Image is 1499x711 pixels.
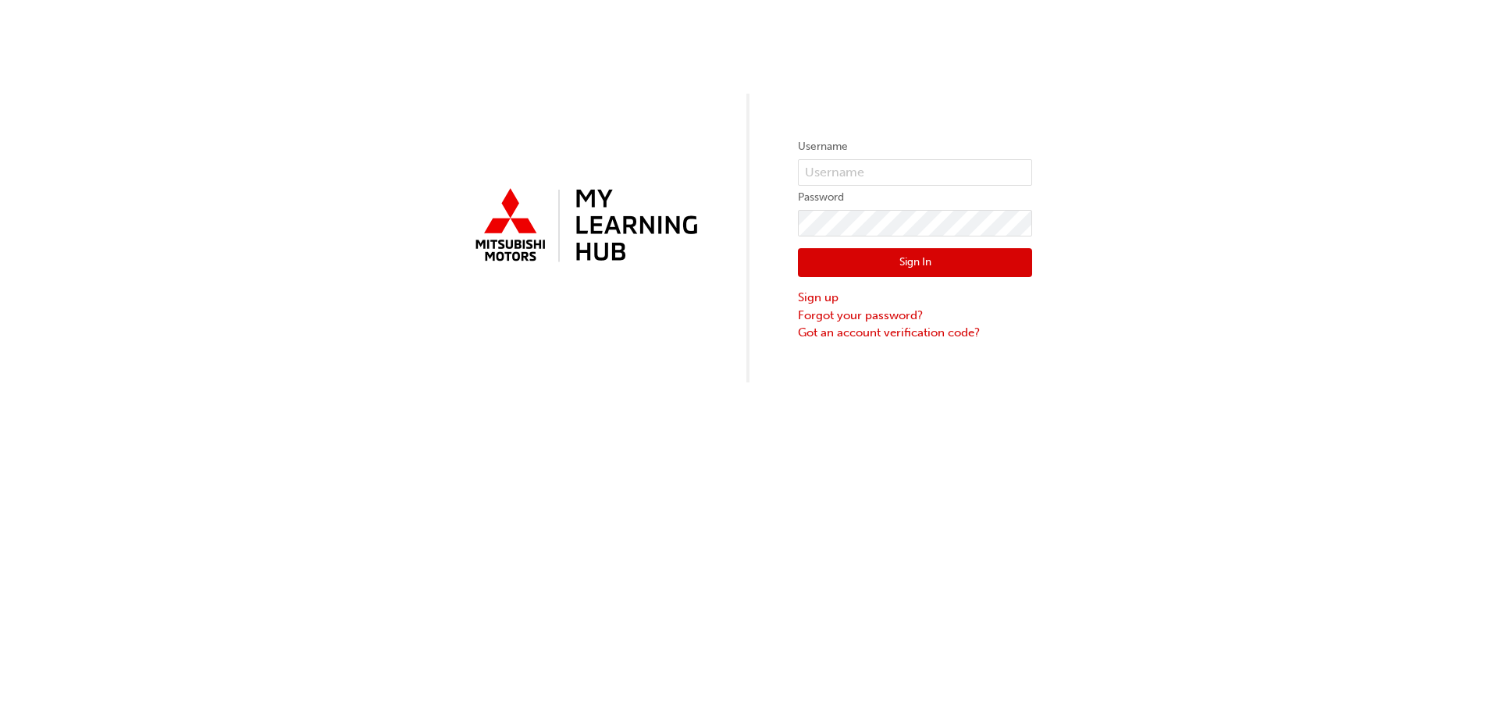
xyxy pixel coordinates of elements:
a: Got an account verification code? [798,324,1032,342]
label: Password [798,188,1032,207]
a: Forgot your password? [798,307,1032,325]
input: Username [798,159,1032,186]
label: Username [798,137,1032,156]
a: Sign up [798,289,1032,307]
img: mmal [467,182,701,271]
button: Sign In [798,248,1032,278]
